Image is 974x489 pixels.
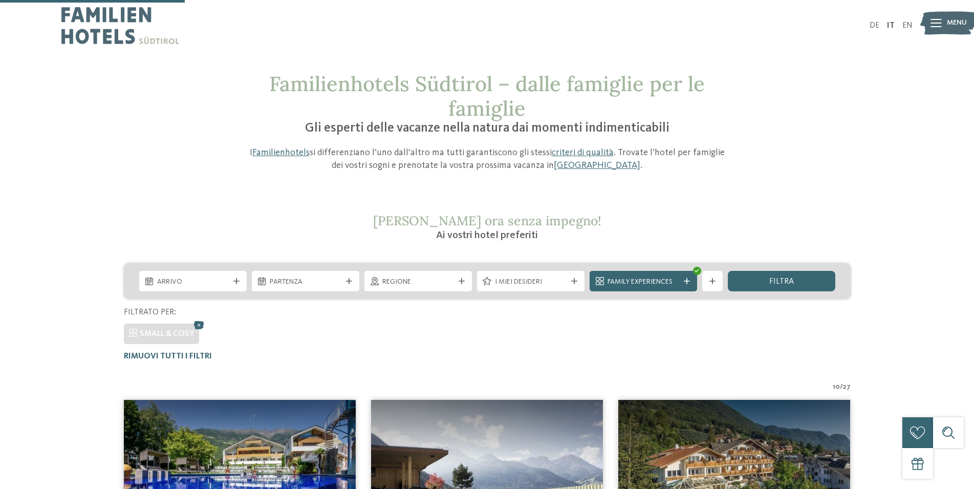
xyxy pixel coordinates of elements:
[124,352,212,360] span: Rimuovi tutti i filtri
[870,22,879,30] a: DE
[843,382,851,392] span: 27
[140,330,194,338] span: SMALL & COSY
[495,277,567,287] span: I miei desideri
[373,212,601,229] span: [PERSON_NAME] ora senza impegno!
[554,161,640,170] a: [GEOGRAPHIC_DATA]
[947,18,967,28] span: Menu
[552,148,614,157] a: criteri di qualità
[269,71,705,121] span: Familienhotels Südtirol – dalle famiglie per le famiglie
[252,148,310,157] a: Familienhotels
[157,277,229,287] span: Arrivo
[244,146,730,172] p: I si differenziano l’uno dall’altro ma tutti garantiscono gli stessi . Trovate l’hotel per famigl...
[769,278,794,286] span: filtra
[305,122,669,135] span: Gli esperti delle vacanze nella natura dai momenti indimenticabili
[436,230,538,241] span: Ai vostri hotel preferiti
[382,277,454,287] span: Regione
[833,382,840,392] span: 10
[840,382,843,392] span: /
[887,22,895,30] a: IT
[270,277,341,287] span: Partenza
[902,22,913,30] a: EN
[608,277,679,287] span: Family Experiences
[124,308,176,316] span: Filtrato per:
